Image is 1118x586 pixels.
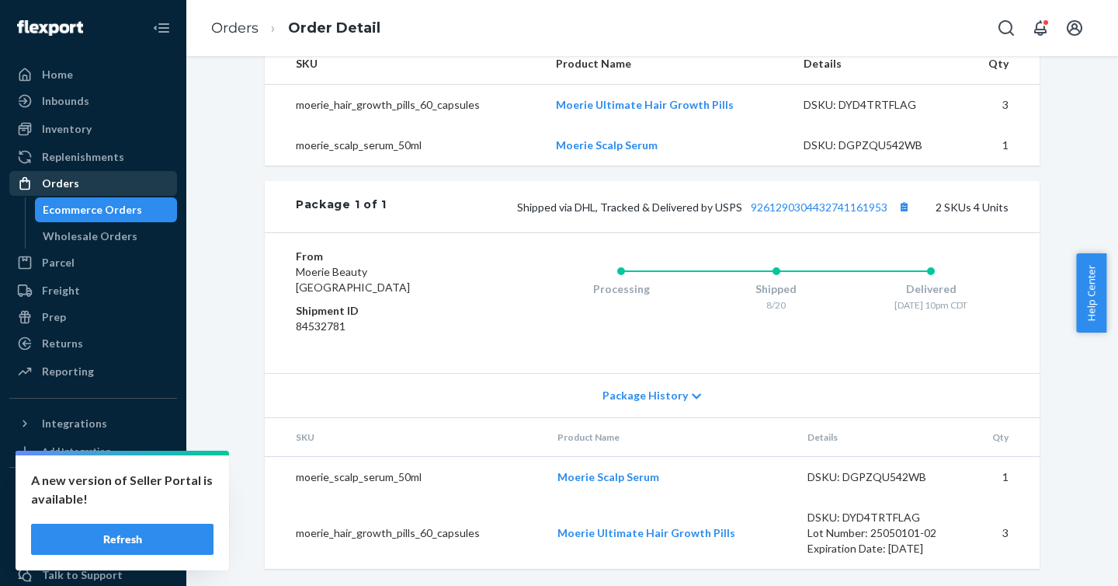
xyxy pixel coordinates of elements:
[517,201,914,214] span: Shipped via DHL, Tracked & Delivered by USPS
[807,525,953,541] div: Lot Number: 25050101-02
[265,85,543,126] td: moerie_hair_growth_pills_60_capsules
[9,511,177,530] a: Add Fast Tag
[853,298,1009,312] div: [DATE] 10pm CDT
[966,457,1040,498] td: 1
[966,497,1040,569] td: 3
[42,176,79,191] div: Orders
[543,44,791,85] th: Product Name
[9,536,177,561] a: Settings
[9,89,177,113] a: Inbounds
[265,497,545,569] td: moerie_hair_growth_pills_60_capsules
[42,445,111,458] div: Add Integration
[557,470,659,483] a: Moerie Scalp Serum
[265,44,543,85] th: SKU
[42,416,107,431] div: Integrations
[9,62,177,87] a: Home
[795,418,966,457] th: Details
[9,411,177,436] button: Integrations
[791,44,962,85] th: Details
[265,125,543,166] td: moerie_scalp_serum_50ml
[9,305,177,330] a: Prep
[557,526,735,539] a: Moerie Ultimate Hair Growth Pills
[146,12,177,44] button: Close Navigation
[545,418,795,457] th: Product Name
[962,85,1040,126] td: 3
[31,524,214,555] button: Refresh
[751,201,887,214] a: 9261290304432741161953
[211,19,259,37] a: Orders
[199,5,393,51] ol: breadcrumbs
[42,567,123,583] div: Talk to Support
[962,44,1040,85] th: Qty
[42,255,75,270] div: Parcel
[296,303,481,319] dt: Shipment ID
[296,249,481,264] dt: From
[9,359,177,384] a: Reporting
[991,12,1022,44] button: Open Search Box
[807,541,953,556] div: Expiration Date: [DATE]
[43,228,137,244] div: Wholesale Orders
[9,442,177,461] a: Add Integration
[43,202,142,218] div: Ecommerce Orders
[42,93,89,109] div: Inbounds
[9,480,177,505] button: Fast Tags
[42,283,80,298] div: Freight
[1059,12,1090,44] button: Open account menu
[296,197,387,217] div: Package 1 of 1
[9,117,177,141] a: Inventory
[699,298,854,312] div: 8/20
[265,418,545,457] th: SKU
[962,125,1040,166] td: 1
[42,309,66,325] div: Prep
[17,20,83,36] img: Flexport logo
[42,336,83,351] div: Returns
[9,278,177,303] a: Freight
[894,197,914,217] button: Copy tracking number
[9,145,177,169] a: Replenishments
[42,67,73,82] div: Home
[42,149,124,165] div: Replenishments
[387,197,1009,217] div: 2 SKUs 4 Units
[807,510,953,525] div: DSKU: DYD4TRTFLAG
[42,364,94,379] div: Reporting
[543,281,699,297] div: Processing
[1025,12,1056,44] button: Open notifications
[265,457,545,498] td: moerie_scalp_serum_50ml
[35,224,178,249] a: Wholesale Orders
[42,121,92,137] div: Inventory
[288,19,380,37] a: Order Detail
[9,250,177,275] a: Parcel
[804,97,950,113] div: DSKU: DYD4TRTFLAG
[296,319,481,334] dd: 84532781
[556,98,734,111] a: Moerie Ultimate Hair Growth Pills
[804,138,950,153] div: DSKU: DGPZQU542WB
[9,171,177,196] a: Orders
[853,281,1009,297] div: Delivered
[602,388,688,403] span: Package History
[966,418,1040,457] th: Qty
[296,265,410,294] span: Moerie Beauty [GEOGRAPHIC_DATA]
[807,469,953,485] div: DSKU: DGPZQU542WB
[556,138,658,152] a: Moerie Scalp Serum
[9,331,177,356] a: Returns
[1076,253,1106,333] button: Help Center
[31,471,214,508] p: A new version of Seller Portal is available!
[35,197,178,222] a: Ecommerce Orders
[699,281,854,297] div: Shipped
